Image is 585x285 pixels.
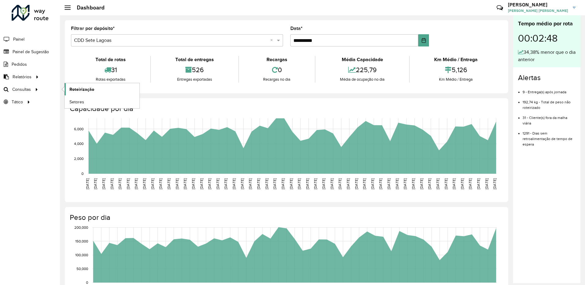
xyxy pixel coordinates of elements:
h4: Peso por dia [70,213,502,222]
div: 31 [73,63,149,76]
text: [DATE] [158,178,162,189]
span: Consultas [12,86,31,93]
text: [DATE] [118,178,122,189]
span: Painel [13,36,24,43]
text: [DATE] [419,178,423,189]
text: [DATE] [371,178,374,189]
text: [DATE] [493,178,497,189]
text: [DATE] [378,178,382,189]
text: [DATE] [346,178,350,189]
span: [PERSON_NAME] [PERSON_NAME] [508,8,568,13]
text: 50,000 [76,267,88,271]
div: Recargas no dia [240,76,314,83]
text: [DATE] [403,178,407,189]
text: 200,000 [74,225,88,229]
text: 100,000 [75,253,88,257]
text: [DATE] [460,178,464,189]
text: [DATE] [110,178,114,189]
text: [DATE] [362,178,366,189]
div: Recargas [240,56,314,63]
text: 0 [81,172,84,176]
text: [DATE] [126,178,130,189]
text: 2,000 [74,157,84,161]
a: Roteirização [65,83,140,95]
text: [DATE] [224,178,228,189]
div: 00:02:48 [518,28,576,49]
text: [DATE] [207,178,211,189]
text: 0 [86,280,88,284]
text: [DATE] [289,178,293,189]
li: 1291 - Dias sem retroalimentação de tempo de espera [523,126,576,147]
text: [DATE] [322,178,326,189]
text: [DATE] [485,178,489,189]
text: [DATE] [476,178,480,189]
text: [DATE] [452,178,456,189]
text: [DATE] [85,178,89,189]
text: [DATE] [444,178,448,189]
a: Contato Rápido [493,1,506,14]
span: Setores [69,99,84,105]
h3: [PERSON_NAME] [508,2,568,8]
text: [DATE] [93,178,97,189]
div: 0 [240,63,314,76]
div: Total de rotas [73,56,149,63]
text: [DATE] [273,178,277,189]
text: [DATE] [305,178,309,189]
text: [DATE] [387,178,391,189]
text: [DATE] [102,178,106,189]
button: Choose Date [418,34,429,46]
text: [DATE] [256,178,260,189]
text: [DATE] [151,178,155,189]
text: [DATE] [265,178,269,189]
div: Média de ocupação no dia [317,76,408,83]
text: [DATE] [199,178,203,189]
text: 4,000 [74,142,84,146]
div: Média Capacidade [317,56,408,63]
text: [DATE] [436,178,440,189]
div: Km Médio / Entrega [411,56,501,63]
text: [DATE] [354,178,358,189]
label: Filtrar por depósito [71,25,115,32]
text: [DATE] [281,178,285,189]
div: 225,79 [317,63,408,76]
span: Tático [12,99,23,105]
h2: Dashboard [71,4,105,11]
text: [DATE] [297,178,301,189]
text: [DATE] [142,178,146,189]
span: Relatórios [13,74,32,80]
div: Tempo médio por rota [518,20,576,28]
div: Rotas exportadas [73,76,149,83]
text: [DATE] [338,178,342,189]
div: Km Médio / Entrega [411,76,501,83]
div: 526 [152,63,237,76]
text: [DATE] [167,178,171,189]
text: 150,000 [75,239,88,243]
text: [DATE] [175,178,179,189]
text: [DATE] [411,178,415,189]
li: 9 - Entrega(s) após jornada [523,85,576,95]
text: [DATE] [134,178,138,189]
h4: Capacidade por dia [70,104,502,113]
text: [DATE] [330,178,334,189]
text: [DATE] [216,178,220,189]
span: Pedidos [12,61,27,68]
div: 5,126 [411,63,501,76]
span: Roteirização [69,86,94,93]
h4: Alertas [518,73,576,82]
span: Painel de Sugestão [13,49,49,55]
text: 6,000 [74,127,84,131]
text: [DATE] [248,178,252,189]
text: [DATE] [240,178,244,189]
text: [DATE] [395,178,399,189]
text: [DATE] [232,178,236,189]
li: 192,74 kg - Total de peso não roteirizado [523,95,576,110]
text: [DATE] [313,178,317,189]
div: 34,38% menor que o dia anterior [518,49,576,63]
text: [DATE] [191,178,195,189]
li: 31 - Cliente(s) fora da malha viária [523,110,576,126]
text: [DATE] [183,178,187,189]
label: Data [290,25,303,32]
a: Setores [65,96,140,108]
div: Total de entregas [152,56,237,63]
div: Entregas exportadas [152,76,237,83]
